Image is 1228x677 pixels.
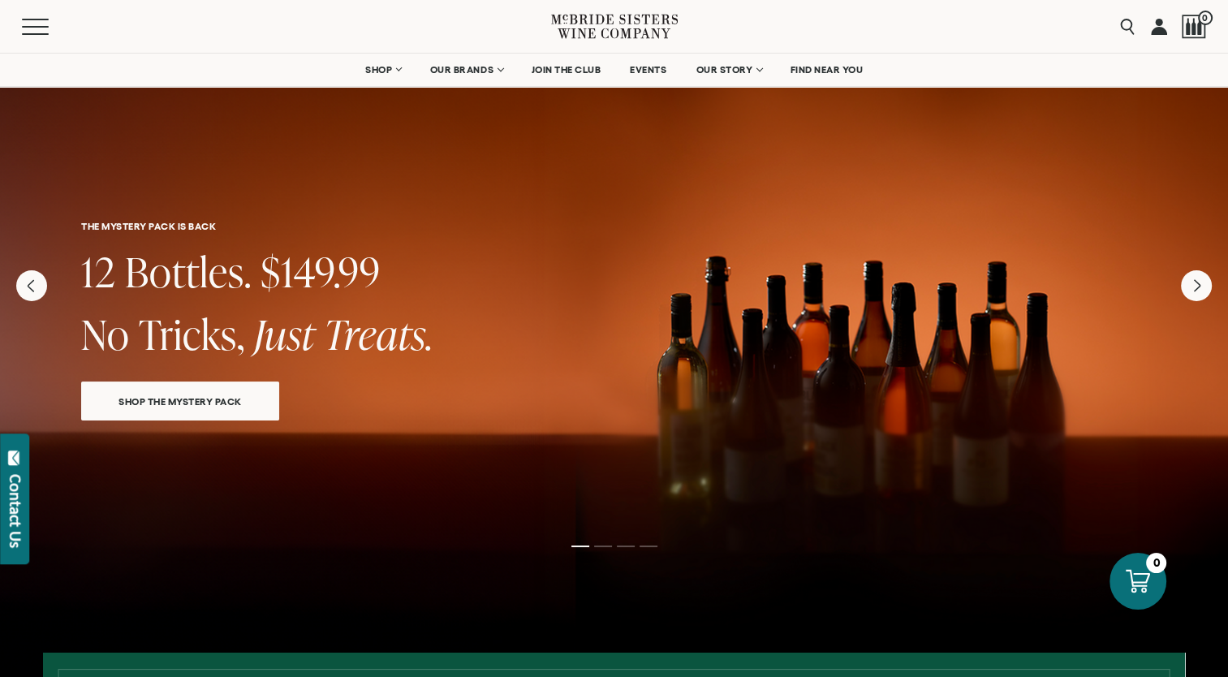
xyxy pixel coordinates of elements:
[81,306,130,362] span: No
[7,474,24,548] div: Contact Us
[1146,553,1166,573] div: 0
[261,244,381,300] span: $149.99
[81,244,116,300] span: 12
[1181,270,1212,301] button: Next
[594,545,612,547] li: Page dot 2
[90,392,270,411] span: SHOP THE MYSTERY PACK
[365,64,393,75] span: SHOP
[254,306,315,362] span: Just
[780,54,874,86] a: FIND NEAR YOU
[1198,11,1213,25] span: 0
[16,270,47,301] button: Previous
[139,306,245,362] span: Tricks,
[571,545,589,547] li: Page dot 1
[640,545,657,547] li: Page dot 4
[630,64,666,75] span: EVENTS
[355,54,411,86] a: SHOP
[532,64,601,75] span: JOIN THE CLUB
[521,54,612,86] a: JOIN THE CLUB
[696,64,752,75] span: OUR STORY
[420,54,513,86] a: OUR BRANDS
[791,64,864,75] span: FIND NEAR YOU
[22,19,80,35] button: Mobile Menu Trigger
[617,545,635,547] li: Page dot 3
[81,221,1147,231] h6: THE MYSTERY PACK IS BACK
[619,54,677,86] a: EVENTS
[81,382,279,420] a: SHOP THE MYSTERY PACK
[324,306,433,362] span: Treats.
[430,64,493,75] span: OUR BRANDS
[125,244,252,300] span: Bottles.
[685,54,772,86] a: OUR STORY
